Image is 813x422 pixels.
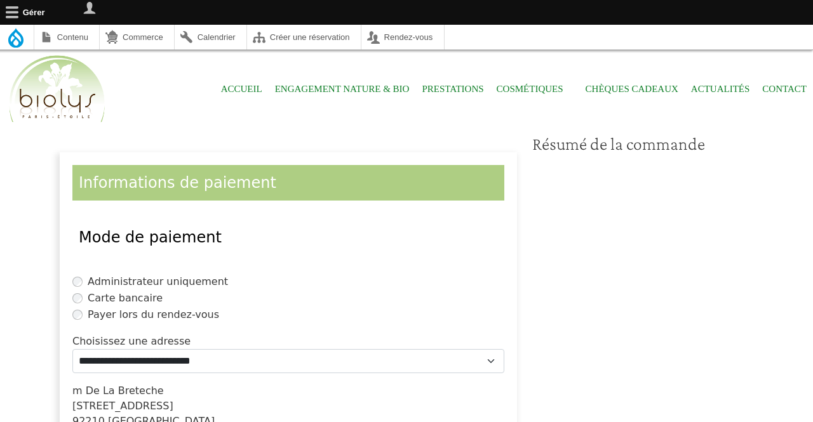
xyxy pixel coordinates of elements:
label: Payer lors du rendez-vous [88,307,219,322]
label: Choisissez une adresse [72,334,191,349]
a: Actualités [691,75,750,103]
span: Cosmétiques [497,75,573,103]
span: m [72,385,83,397]
img: Accueil [6,53,108,126]
h3: Résumé de la commande [532,133,753,155]
a: Accueil [221,75,262,103]
a: Engagement Nature & Bio [275,75,410,103]
a: Prestations [422,75,483,103]
span: Informations de paiement [79,174,276,192]
label: Administrateur uniquement [88,274,228,289]
span: [STREET_ADDRESS] [72,400,173,412]
span: Mode de paiement [79,228,222,246]
a: Chèques cadeaux [586,75,678,103]
label: Carte bancaire [88,291,163,306]
span: De La Breteche [86,385,164,397]
a: Contact [762,75,807,103]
